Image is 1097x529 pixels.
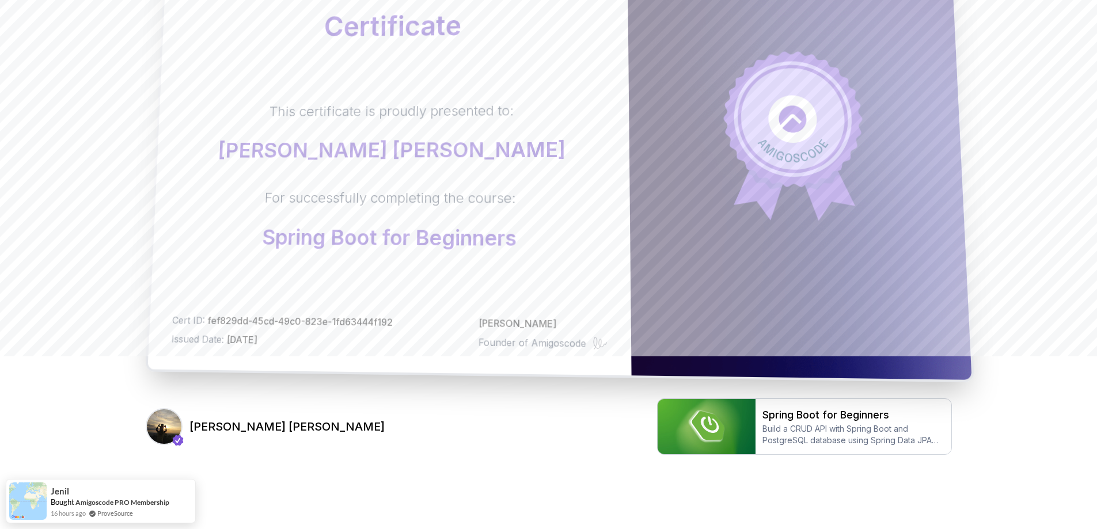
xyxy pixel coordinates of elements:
[762,423,944,446] p: Build a CRUD API with Spring Boot and PostgreSQL database using Spring Data JPA and Spring AI
[147,409,181,444] img: BALIGUAT, JUSTINE JERALD Y.
[219,101,565,121] p: This certificate is proudly presented to:
[51,497,74,507] span: Bought
[218,138,565,162] p: [PERSON_NAME] [PERSON_NAME]
[184,11,605,41] h2: Certificate
[172,313,393,329] p: Cert ID:
[762,407,944,423] h2: Spring Boot for Beginners
[263,189,516,208] p: For successfully completing the course:
[262,226,517,250] p: Spring Boot for Beginners
[226,333,257,345] span: [DATE]
[658,399,756,454] img: course thumbnail
[479,316,608,332] p: [PERSON_NAME]
[189,418,385,435] h3: [PERSON_NAME] [PERSON_NAME]
[51,486,69,496] span: Jenil
[478,335,586,351] p: Founder of Amigoscode
[51,508,86,518] span: 16 hours ago
[657,398,952,455] a: course thumbnailSpring Boot for BeginnersBuild a CRUD API with Spring Boot and PostgreSQL databas...
[207,314,393,328] span: fef829dd-45cd-49c0-823e-1fd63444f192
[97,508,133,518] a: ProveSource
[75,498,169,507] a: Amigoscode PRO Membership
[9,482,47,520] img: provesource social proof notification image
[171,332,392,348] p: Issued Date:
